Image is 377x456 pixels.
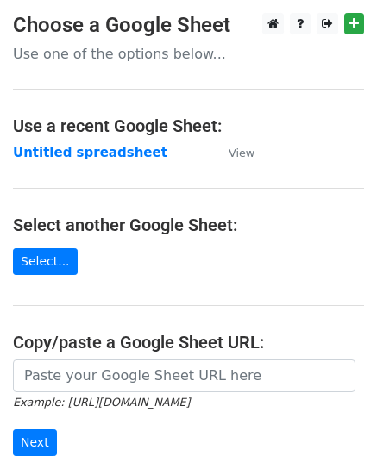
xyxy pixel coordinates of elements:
h4: Select another Google Sheet: [13,215,364,235]
small: View [229,147,254,159]
a: Select... [13,248,78,275]
input: Paste your Google Sheet URL here [13,359,355,392]
h3: Choose a Google Sheet [13,13,364,38]
p: Use one of the options below... [13,45,364,63]
h4: Use a recent Google Sheet: [13,116,364,136]
small: Example: [URL][DOMAIN_NAME] [13,396,190,409]
input: Next [13,429,57,456]
h4: Copy/paste a Google Sheet URL: [13,332,364,353]
a: View [211,145,254,160]
a: Untitled spreadsheet [13,145,167,160]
